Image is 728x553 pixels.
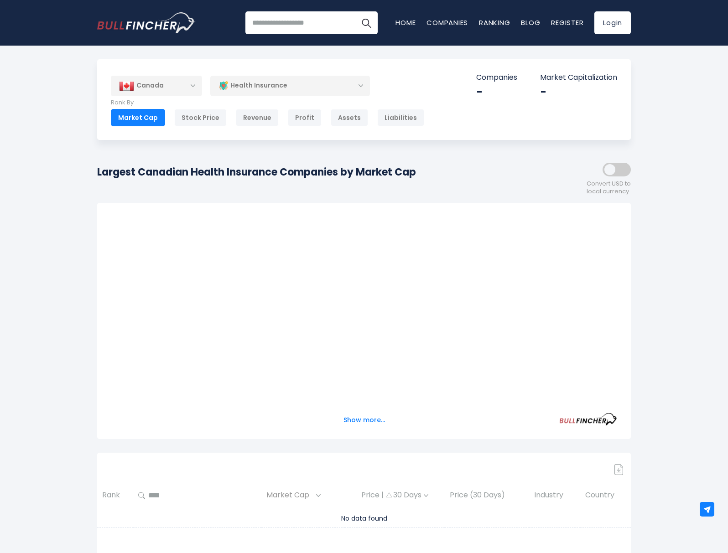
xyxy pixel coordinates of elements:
td: No data found [97,509,631,527]
a: Go to homepage [97,12,195,33]
th: Industry [529,482,580,509]
th: Country [580,482,631,509]
div: Liabilities [377,109,424,126]
button: Search [355,11,378,34]
div: Profit [288,109,322,126]
div: - [476,85,517,99]
h1: Largest Canadian Health Insurance Companies by Market Cap [97,165,416,180]
div: Stock Price [174,109,227,126]
a: Companies [426,18,468,27]
span: Market Cap [266,488,314,502]
p: Market Capitalization [540,73,617,83]
div: Market Cap [111,109,165,126]
div: Price | 30 Days [350,491,440,500]
th: Rank [97,482,133,509]
div: Canada [111,76,202,96]
div: Revenue [236,109,279,126]
p: Rank By [111,99,424,107]
a: Blog [521,18,540,27]
a: Login [594,11,631,34]
img: Bullfincher logo [97,12,196,33]
th: Price (30 Days) [445,482,529,509]
span: Convert USD to local currency [587,180,631,196]
button: Show more... [338,413,390,428]
div: - [540,85,617,99]
div: Health Insurance [210,75,370,96]
a: Home [395,18,416,27]
p: Companies [476,73,517,83]
a: Ranking [479,18,510,27]
a: Register [551,18,583,27]
div: Assets [331,109,368,126]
